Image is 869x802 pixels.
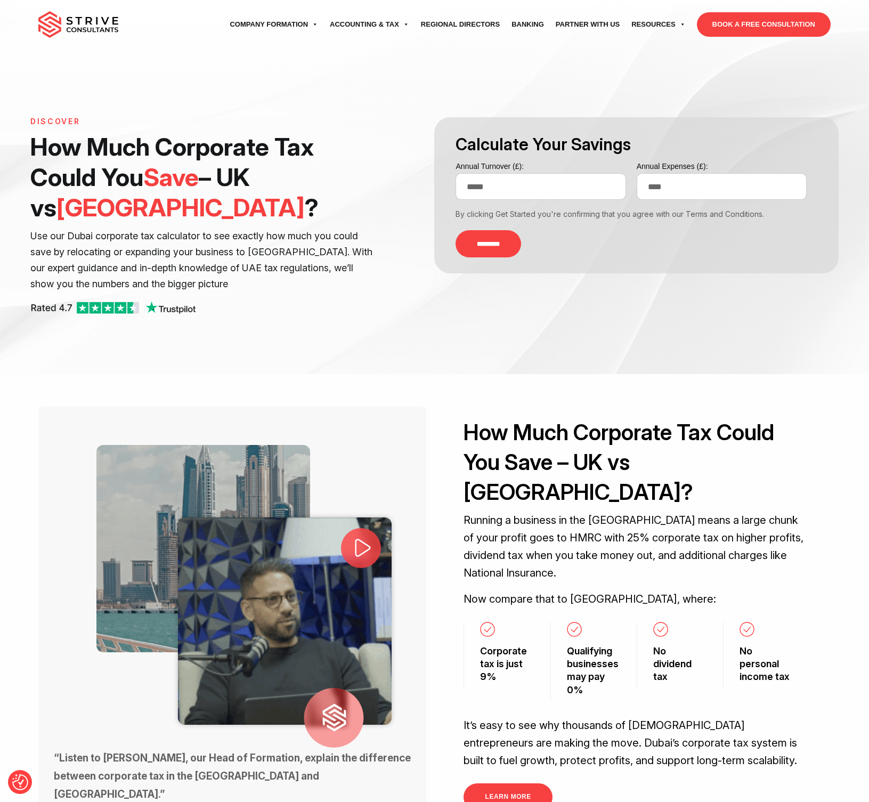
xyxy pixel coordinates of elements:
label: Annual Expenses (£): [637,160,807,173]
h3: Qualifying businesses may pay 0% [567,645,620,697]
img: main-logo.svg [38,11,118,38]
a: BOOK A FREE CONSULTATION [697,12,831,37]
h3: No personal income tax [740,645,792,684]
button: Consent Preferences [12,774,28,790]
a: Banking [506,10,550,39]
p: Use our Dubai corporate tax calculator to see exactly how much you could save by relocating or ex... [30,228,378,292]
a: Partner with Us [550,10,626,39]
p: Running a business in the [GEOGRAPHIC_DATA] means a large chunk of your profit goes to HMRC with ... [464,512,809,582]
h1: How Much Corporate Tax Could You – UK vs ? [30,132,378,223]
h3: Calculate Your Savings [456,133,817,156]
img: Revisit consent button [12,774,28,790]
h6: Discover [30,117,378,126]
h2: How Much Corporate Tax Could You Save – UK vs [GEOGRAPHIC_DATA]? [464,418,809,507]
a: Accounting & Tax [324,10,415,39]
a: Regional Directors [415,10,506,39]
img: client logo [304,688,364,748]
p: It’s easy to see why thousands of [DEMOGRAPHIC_DATA] entrepreneurs are making the move. Dubai’s c... [464,717,809,769]
a: Company Formation [224,10,324,39]
span: Save [143,162,199,192]
label: Annual Turnover (£): [456,160,626,173]
h3: Corporate tax is just 9% [480,645,533,684]
span: [GEOGRAPHIC_DATA] [56,192,305,222]
strong: “Listen to [PERSON_NAME], our Head of Formation, explain the difference between corporate tax in ... [54,752,411,800]
p: Now compare that to [GEOGRAPHIC_DATA], where: [464,590,809,608]
a: Resources [626,10,691,39]
h3: No dividend tax [653,645,706,684]
div: By clicking Get Started you're confirming that you agree with our Terms and Conditions. [456,208,817,220]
